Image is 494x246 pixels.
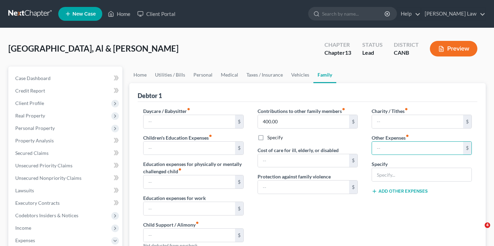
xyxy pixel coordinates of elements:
div: District [394,41,419,49]
a: Property Analysis [10,134,122,147]
label: Contributions to other family members [258,107,345,115]
input: -- [144,202,235,215]
span: [GEOGRAPHIC_DATA], Al & [PERSON_NAME] [8,43,179,53]
i: fiber_manual_record [178,168,182,171]
a: Client Portal [134,8,179,20]
i: fiber_manual_record [209,134,212,138]
span: Case Dashboard [15,75,51,81]
label: Specify [267,134,283,141]
a: Credit Report [10,85,122,97]
i: fiber_manual_record [187,107,190,111]
div: $ [235,115,243,128]
div: $ [349,154,357,167]
i: fiber_manual_record [342,107,345,111]
input: -- [144,142,235,155]
a: Utilities / Bills [151,67,189,83]
input: -- [258,115,349,128]
button: Add Other Expenses [372,188,428,194]
i: fiber_manual_record [406,134,409,138]
a: Executory Contracts [10,197,122,209]
a: Medical [217,67,242,83]
div: $ [463,142,471,155]
i: fiber_manual_record [196,221,199,225]
span: Personal Property [15,125,55,131]
span: Credit Report [15,88,45,94]
label: Charity / Tithes [372,107,408,115]
button: Preview [430,41,477,56]
input: -- [258,181,349,194]
a: Family [313,67,336,83]
a: Personal [189,67,217,83]
span: Expenses [15,237,35,243]
a: Case Dashboard [10,72,122,85]
a: Home [104,8,134,20]
label: Protection against family violence [258,173,331,180]
span: Real Property [15,113,45,118]
div: $ [349,115,357,128]
label: Cost of care for ill, elderly, or disabled [258,147,339,154]
span: Unsecured Nonpriority Claims [15,175,81,181]
input: Search by name... [322,7,385,20]
div: CANB [394,49,419,57]
span: Unsecured Priority Claims [15,162,72,168]
span: Property Analysis [15,138,54,143]
input: -- [372,142,463,155]
span: Client Profile [15,100,44,106]
a: Help [397,8,421,20]
span: New Case [72,11,96,17]
div: $ [235,142,243,155]
span: Secured Claims [15,150,49,156]
div: Chapter [324,41,351,49]
div: $ [235,202,243,215]
a: Unsecured Nonpriority Claims [10,172,122,184]
a: Unsecured Priority Claims [10,159,122,172]
span: Lawsuits [15,187,34,193]
input: Specify... [372,168,471,181]
label: Specify [372,160,388,168]
span: 4 [485,222,490,228]
div: Chapter [324,49,351,57]
div: $ [349,181,357,194]
input: -- [372,115,463,128]
label: Other Expenses [372,134,409,141]
label: Education expenses for work [143,194,206,202]
label: Children's Education Expenses [143,134,212,141]
span: Executory Contracts [15,200,60,206]
div: $ [463,115,471,128]
i: fiber_manual_record [405,107,408,111]
div: Lead [362,49,383,57]
div: Debtor 1 [138,91,162,100]
a: Taxes / Insurance [242,67,287,83]
a: Lawsuits [10,184,122,197]
span: Codebtors Insiders & Notices [15,212,78,218]
div: Status [362,41,383,49]
div: $ [235,229,243,242]
a: Secured Claims [10,147,122,159]
input: -- [144,229,235,242]
input: -- [144,175,235,188]
div: $ [235,175,243,188]
span: 13 [345,49,351,56]
input: -- [258,154,349,167]
label: Daycare / Babysitter [143,107,190,115]
span: Income [15,225,31,231]
a: Vehicles [287,67,313,83]
label: Child Support / Alimony [143,221,199,228]
label: Education expenses for physically or mentally challenged child [143,160,243,175]
input: -- [144,115,235,128]
iframe: Intercom live chat [470,222,487,239]
a: Home [129,67,151,83]
a: [PERSON_NAME] Law [421,8,485,20]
